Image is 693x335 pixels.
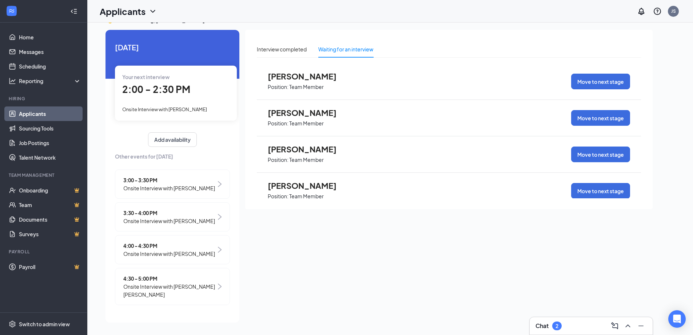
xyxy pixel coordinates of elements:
[637,7,646,16] svg: Notifications
[289,193,324,200] p: Team Member
[123,274,216,283] span: 4:30 - 5:00 PM
[115,152,230,160] span: Other events for [DATE]
[123,283,216,299] span: Onsite Interview with [PERSON_NAME] [PERSON_NAME]
[70,8,77,15] svg: Collapse
[268,193,288,200] p: Position:
[622,320,634,332] button: ChevronUp
[571,110,630,126] button: Move to next stage
[19,227,81,241] a: SurveysCrown
[268,181,348,190] span: [PERSON_NAME]
[19,198,81,212] a: TeamCrown
[19,77,81,85] div: Reporting
[268,108,348,117] span: [PERSON_NAME]
[123,209,215,217] span: 3:30 - 4:00 PM
[624,322,632,330] svg: ChevronUp
[19,30,81,44] a: Home
[555,323,558,329] div: 2
[123,184,215,192] span: Onsite Interview with [PERSON_NAME]
[19,136,81,150] a: Job Postings
[123,250,215,258] span: Onsite Interview with [PERSON_NAME]
[9,320,16,328] svg: Settings
[610,322,619,330] svg: ComposeMessage
[123,217,215,225] span: Onsite Interview with [PERSON_NAME]
[9,96,80,102] div: Hiring
[571,74,630,89] button: Move to next stage
[19,59,81,74] a: Scheduling
[9,77,16,85] svg: Analysis
[148,132,197,147] button: Add availability
[289,120,324,127] p: Team Member
[19,212,81,227] a: DocumentsCrown
[268,83,288,90] p: Position:
[19,183,81,198] a: OnboardingCrown
[122,106,207,112] span: Onsite Interview with [PERSON_NAME]
[19,121,81,136] a: Sourcing Tools
[122,74,170,80] span: Your next interview
[115,42,230,53] span: [DATE]
[257,45,307,53] div: Interview completed
[637,322,645,330] svg: Minimize
[9,172,80,178] div: Team Management
[123,242,215,250] span: 4:00 - 4:30 PM
[318,45,373,53] div: Waiting for an interview
[268,156,288,163] p: Position:
[100,5,146,17] h1: Applicants
[122,83,190,95] span: 2:00 - 2:30 PM
[671,8,676,14] div: JS
[289,83,324,90] p: Team Member
[19,320,70,328] div: Switch to admin view
[19,150,81,165] a: Talent Network
[19,260,81,274] a: PayrollCrown
[609,320,621,332] button: ComposeMessage
[8,7,15,15] svg: WorkstreamLogo
[653,7,662,16] svg: QuestionInfo
[9,249,80,255] div: Payroll
[268,120,288,127] p: Position:
[289,156,324,163] p: Team Member
[148,7,157,16] svg: ChevronDown
[19,106,81,121] a: Applicants
[668,310,686,328] div: Open Intercom Messenger
[268,144,348,154] span: [PERSON_NAME]
[571,183,630,199] button: Move to next stage
[123,176,215,184] span: 3:00 - 3:30 PM
[635,320,647,332] button: Minimize
[535,322,549,330] h3: Chat
[19,44,81,59] a: Messages
[268,71,348,81] span: [PERSON_NAME]
[571,147,630,162] button: Move to next stage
